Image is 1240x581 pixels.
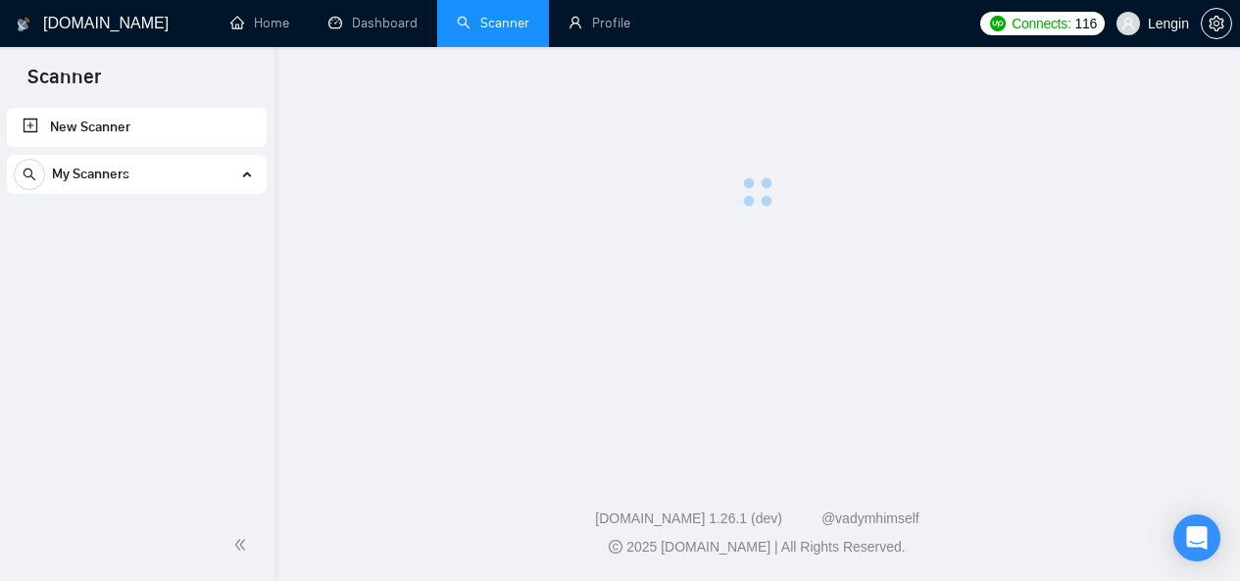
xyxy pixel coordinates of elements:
[1074,13,1096,34] span: 116
[233,535,253,555] span: double-left
[52,155,129,194] span: My Scanners
[1202,16,1231,31] span: setting
[14,159,45,190] button: search
[990,16,1006,31] img: upwork-logo.png
[15,168,44,181] span: search
[328,15,418,31] a: dashboardDashboard
[7,155,267,202] li: My Scanners
[457,15,529,31] a: searchScanner
[1121,17,1135,30] span: user
[569,15,630,31] a: userProfile
[7,108,267,147] li: New Scanner
[1201,16,1232,31] a: setting
[12,63,117,104] span: Scanner
[290,537,1224,557] div: 2025 [DOMAIN_NAME] | All Rights Reserved.
[821,510,919,526] a: @vadymhimself
[595,510,782,526] a: [DOMAIN_NAME] 1.26.1 (dev)
[1201,8,1232,39] button: setting
[1012,13,1070,34] span: Connects:
[17,9,30,40] img: logo
[230,15,289,31] a: homeHome
[23,108,251,147] a: New Scanner
[1173,514,1220,561] div: Open Intercom Messenger
[609,540,622,554] span: copyright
